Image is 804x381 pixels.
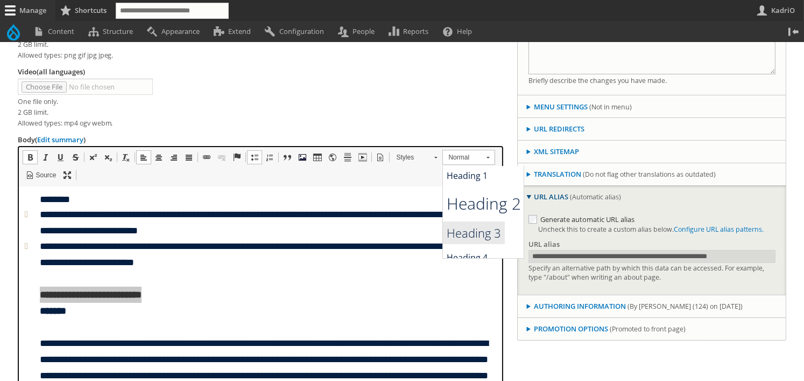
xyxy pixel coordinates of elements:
[4,3,45,16] h1: Heading 1
[262,150,277,164] a: Insert/Remove Numbered List
[528,75,775,86] div: Briefly describe the changes you have made.
[384,21,438,42] a: Reports
[38,150,53,164] a: Italic (⌘+I)
[4,58,58,74] h3: Heading 3
[214,150,229,164] a: Unlink
[528,240,560,249] label: URL alias
[4,85,45,98] h4: Heading 4
[534,147,579,156] span: XML Sitemap
[325,150,340,164] a: IFrame
[181,150,196,164] a: Justify
[518,141,786,163] summary: XML Sitemap
[142,21,209,42] a: Appearance
[627,302,743,311] span: (By [PERSON_NAME] (124) on [DATE])
[34,171,57,180] span: Source
[373,150,388,164] a: Templates
[518,186,786,208] summary: URL alias (Automatic alias)
[518,119,786,140] summary: URL redirects
[518,318,786,340] summary: Promotion options (Promoted to front page)
[534,324,608,334] span: Promotion options
[310,150,325,164] a: Table
[518,296,786,317] summary: Authoring information (By [PERSON_NAME] (124) on [DATE])
[583,170,716,179] span: (Do not flag other translations as outdated)
[570,192,621,202] span: (Automatic alias)
[534,169,581,179] span: Translation
[443,150,481,164] span: Normal
[540,214,634,224] label: Generate automatic URL alias
[518,164,786,185] summary: Translation (Do not flag other translations as outdated)
[280,150,295,164] a: Block Quote
[136,150,151,164] a: Align Left
[35,135,86,144] span: ( )
[18,66,85,77] label: Video
[534,192,568,202] span: URL alias
[18,29,504,61] div: One file only. 2 GB limit. Allowed types: png gif jpg jpeg.
[68,150,83,164] a: Strikethrough
[37,67,85,77] span: (all languages)
[442,150,495,165] a: Normal
[534,102,588,112] span: Menu settings
[118,150,133,164] a: Remove Format
[166,150,181,164] a: Align Right
[247,150,262,164] a: Insert/Remove Bulleted List
[18,96,504,129] div: One file only. 2 GB limit. Allowed types: mp4 ogv webm.
[295,150,310,164] a: Insert images using Imce File Manager
[60,168,75,182] a: Maximize
[355,150,370,164] a: Video Embed
[151,150,166,164] a: Center
[53,150,68,164] a: Underline (⌘+U)
[23,150,38,164] a: Bold (⌘+B)
[4,26,78,48] h2: Heading 2
[86,150,101,164] a: Superscript
[199,150,214,164] a: Link (⌘+K)
[528,264,775,282] div: Specify an alternative path by which this data can be accessed. For example, type "/about" when w...
[589,102,632,112] span: (Not in menu)
[534,301,626,311] span: Authoring information
[37,135,83,144] button: Body()
[229,150,244,164] a: Anchor
[340,150,355,164] a: Insert Horizontal Line
[674,225,764,234] a: Configure URL alias patterns.
[610,324,686,334] span: (Promoted to front page)
[391,150,443,165] a: Styles
[101,150,116,164] a: Subscript
[23,168,60,182] a: Source
[518,96,786,117] summary: Menu settings (Not in menu)
[438,21,482,42] a: Help
[29,21,83,42] a: Content
[333,21,384,42] a: People
[83,21,142,42] a: Structure
[18,134,86,145] label: Body
[538,225,775,234] div: Uncheck this to create a custom alias below.
[534,124,584,134] span: URL redirects
[391,150,429,164] span: Styles
[260,21,333,42] a: Configuration
[209,21,260,42] a: Extend
[783,21,804,42] button: Vertical orientation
